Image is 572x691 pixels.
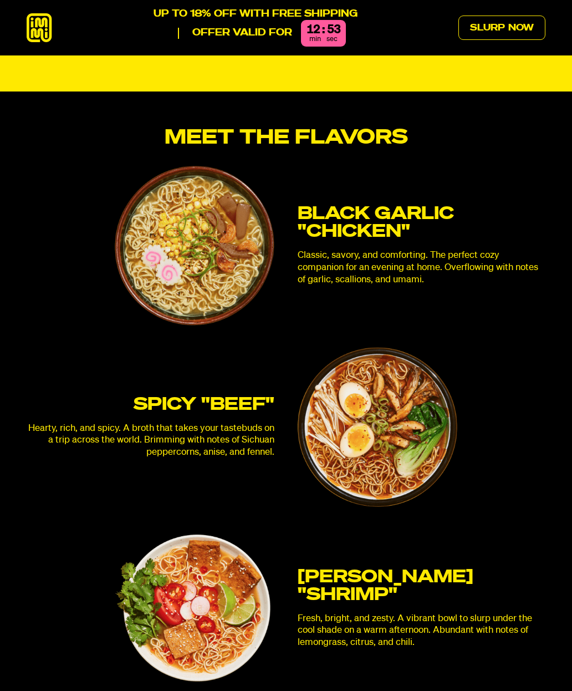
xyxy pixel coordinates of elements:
p: Offer valid for [178,28,292,39]
p: Classic, savory, and comforting. The perfect cozy companion for an evening at home. Overflowing w... [298,250,545,286]
div: : [322,24,325,37]
h3: SPICY "BEEF" [27,396,274,414]
h3: [PERSON_NAME] "SHRIMP" [298,568,545,604]
span: sec [326,35,338,43]
img: Black Garlic [115,166,274,326]
span: min [309,35,321,43]
p: Fresh, bright, and zesty. A vibrant bowl to slurp under the cool shade on a warm afternoon. Abund... [298,613,545,649]
img: TOM YUM [115,529,274,688]
p: Hearty, rich, and spicy. A broth that takes your tastebuds on a trip across the world. Brimming w... [27,423,274,459]
p: UP TO 18% OFF WITH FREE SHIPPING [154,9,357,20]
h3: Black Garlic "Chicken" [298,205,545,241]
h2: Meet the flavors [27,128,545,148]
div: 12 [307,24,320,37]
div: 53 [327,24,340,37]
iframe: Marketing Popup [6,639,120,685]
a: Slurp Now [458,16,545,40]
img: SPICY [298,347,457,507]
